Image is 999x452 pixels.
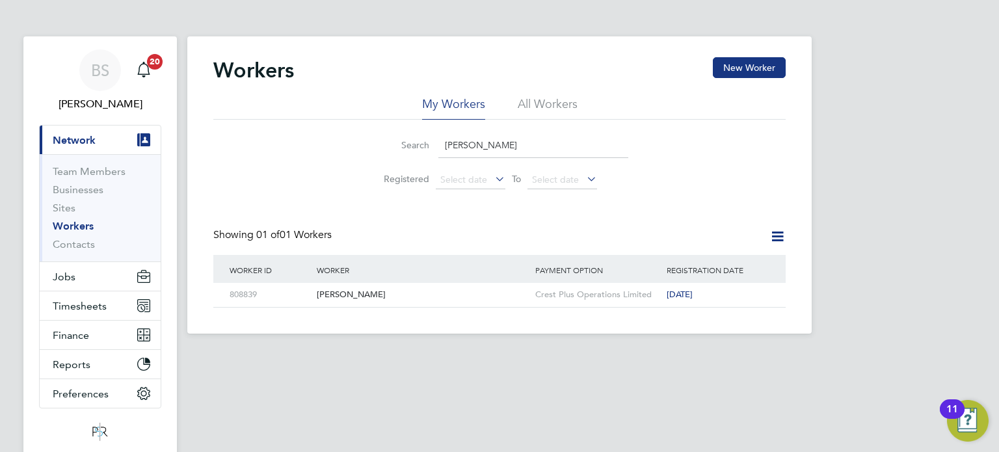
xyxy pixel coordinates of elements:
span: Select date [532,174,579,185]
a: Contacts [53,238,95,250]
div: Crest Plus Operations Limited [532,283,663,307]
button: Jobs [40,262,161,291]
a: Team Members [53,165,126,178]
button: Reports [40,350,161,379]
span: [DATE] [667,289,693,300]
label: Search [371,139,429,151]
div: Registration Date [663,255,773,285]
div: Payment Option [532,255,663,285]
div: 11 [946,409,958,426]
h2: Workers [213,57,294,83]
span: Reports [53,358,90,371]
button: Open Resource Center, 11 new notifications [947,400,989,442]
button: Timesheets [40,291,161,320]
button: Preferences [40,379,161,408]
a: Workers [53,220,94,232]
span: 20 [147,54,163,70]
span: Beth Seddon [39,96,161,112]
a: Sites [53,202,75,214]
a: Businesses [53,183,103,196]
span: BS [91,62,109,79]
li: My Workers [422,96,485,120]
li: All Workers [518,96,578,120]
div: Worker ID [226,255,313,285]
span: Finance [53,329,89,341]
div: Showing [213,228,334,242]
span: 01 Workers [256,228,332,241]
span: Timesheets [53,300,107,312]
span: Jobs [53,271,75,283]
span: To [508,170,525,187]
img: psrsolutions-logo-retina.png [88,421,112,442]
a: 20 [131,49,157,91]
span: Select date [440,174,487,185]
span: Network [53,134,96,146]
label: Registered [371,173,429,185]
button: Network [40,126,161,154]
input: Name, email or phone number [438,133,628,158]
span: Preferences [53,388,109,400]
div: [PERSON_NAME] [313,283,532,307]
div: Worker [313,255,532,285]
a: 808839[PERSON_NAME]Crest Plus Operations Limited[DATE] [226,282,773,293]
span: 01 of [256,228,280,241]
a: Go to home page [39,421,161,442]
button: Finance [40,321,161,349]
div: 808839 [226,283,313,307]
a: BS[PERSON_NAME] [39,49,161,112]
button: New Worker [713,57,786,78]
div: Network [40,154,161,261]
